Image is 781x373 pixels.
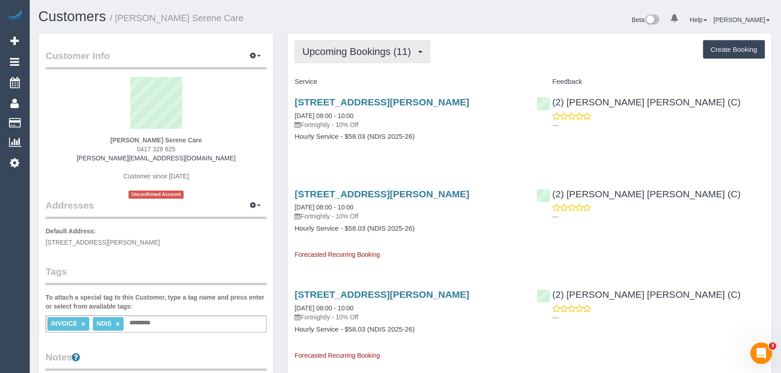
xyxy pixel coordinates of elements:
a: × [81,320,85,328]
span: Upcoming Bookings (11) [302,46,415,57]
legend: Tags [46,265,266,285]
a: [STREET_ADDRESS][PERSON_NAME] [294,289,469,300]
span: 0417 328 625 [137,146,175,153]
button: Upcoming Bookings (11) [294,40,430,63]
a: [DATE] 08:00 - 10:00 [294,305,353,312]
h4: Service [294,78,523,86]
a: [DATE] 08:00 - 10:00 [294,112,353,119]
a: (2) [PERSON_NAME] [PERSON_NAME] (C) [537,289,741,300]
a: [PERSON_NAME][EMAIL_ADDRESS][DOMAIN_NAME] [77,155,235,162]
strong: [PERSON_NAME] Serene Care [110,136,202,144]
a: [STREET_ADDRESS][PERSON_NAME] [294,97,469,107]
span: NDIS [96,320,111,327]
small: / [PERSON_NAME] Serene Care [110,13,244,23]
a: × [115,320,119,328]
a: [PERSON_NAME] [713,16,770,23]
p: Fortnightly - 10% Off [294,120,523,129]
button: Create Booking [703,40,765,59]
a: [STREET_ADDRESS][PERSON_NAME] [294,189,469,199]
span: Unconfirmed Account [129,191,184,198]
label: Default Address: [46,227,96,236]
span: Forecasted Recurring Booking [294,352,380,359]
a: (2) [PERSON_NAME] [PERSON_NAME] (C) [537,189,741,199]
p: Fortnightly - 10% Off [294,212,523,221]
span: Forecasted Recurring Booking [294,251,380,258]
h4: Feedback [537,78,765,86]
a: Customers [38,9,106,24]
a: Help [689,16,707,23]
img: New interface [644,14,659,26]
label: To attach a special tag to this Customer, type a tag name and press enter or select from availabl... [46,293,266,311]
h4: Hourly Service - $58.03 (NDIS 2025-26) [294,225,523,232]
span: 3 [769,342,776,350]
p: Fortnightly - 10% Off [294,313,523,322]
a: (2) [PERSON_NAME] [PERSON_NAME] (C) [537,97,741,107]
a: [DATE] 08:00 - 10:00 [294,204,353,211]
p: --- [552,212,765,221]
a: Beta [632,16,660,23]
img: Automaid Logo [5,9,23,22]
legend: Customer Info [46,49,266,69]
p: --- [552,121,765,130]
span: INVOICE [51,320,77,327]
p: --- [552,313,765,322]
h4: Hourly Service - $58.03 (NDIS 2025-26) [294,326,523,333]
h4: Hourly Service - $58.03 (NDIS 2025-26) [294,133,523,141]
iframe: Intercom live chat [750,342,772,364]
span: [STREET_ADDRESS][PERSON_NAME] [46,239,160,246]
span: Customer since [DATE] [124,173,189,180]
legend: Notes [46,350,266,371]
